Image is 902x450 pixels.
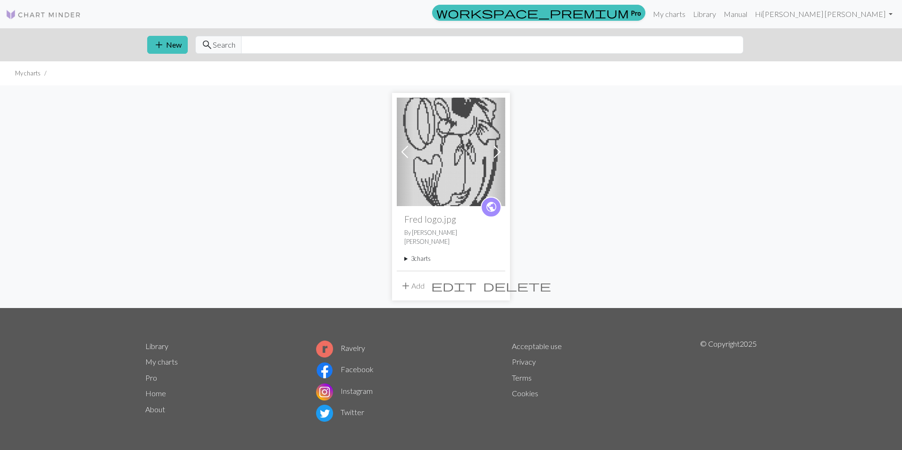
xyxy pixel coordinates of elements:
span: workspace_premium [436,6,629,19]
a: Facebook [316,365,374,374]
a: public [481,197,501,217]
span: public [485,200,497,214]
h2: Fred logo.jpg [404,214,498,225]
a: Library [145,342,168,350]
span: Search [213,39,235,50]
a: My charts [145,357,178,366]
li: My charts [15,69,41,78]
a: Twitter [316,408,364,417]
img: Instagram logo [316,383,333,400]
button: Delete [480,277,554,295]
a: Library [689,5,720,24]
span: add [153,38,165,51]
a: My charts [649,5,689,24]
a: Fred logo.jpg [397,146,505,155]
a: Hi[PERSON_NAME] [PERSON_NAME] [751,5,896,24]
img: Twitter logo [316,405,333,422]
img: Facebook logo [316,362,333,379]
img: Fred logo.jpg [397,98,505,206]
span: search [201,38,213,51]
a: Acceptable use [512,342,562,350]
p: © Copyright 2025 [700,338,757,424]
a: About [145,405,165,414]
span: delete [483,279,551,292]
button: Add [397,277,428,295]
a: Home [145,389,166,398]
img: Logo [6,9,81,20]
span: add [400,279,411,292]
button: Edit [428,277,480,295]
a: Terms [512,373,532,382]
a: Cookies [512,389,538,398]
img: Ravelry logo [316,341,333,358]
a: Privacy [512,357,536,366]
p: By [PERSON_NAME] [PERSON_NAME] [404,228,498,246]
summary: 3charts [404,254,498,263]
button: New [147,36,188,54]
span: edit [431,279,476,292]
a: Instagram [316,386,373,395]
i: public [485,198,497,217]
a: Ravelry [316,343,365,352]
a: Pro [432,5,645,21]
i: Edit [431,280,476,292]
a: Manual [720,5,751,24]
a: Pro [145,373,157,382]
